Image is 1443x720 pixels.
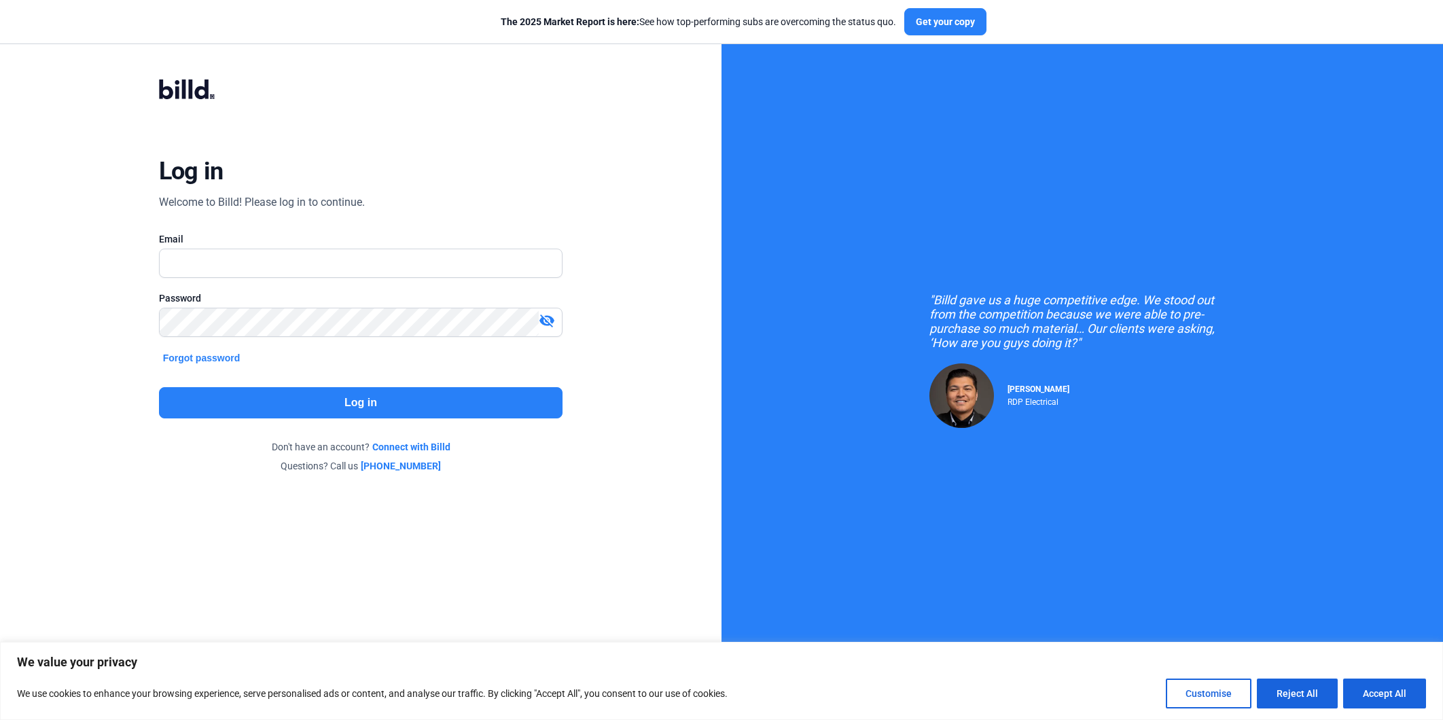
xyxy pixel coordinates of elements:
div: Questions? Call us [159,459,563,473]
button: Get your copy [904,8,986,35]
div: "Billd gave us a huge competitive edge. We stood out from the competition because we were able to... [929,293,1235,350]
button: Accept All [1343,679,1426,708]
div: Don't have an account? [159,440,563,454]
button: Forgot password [159,350,245,365]
button: Log in [159,387,563,418]
button: Customise [1166,679,1251,708]
div: RDP Electrical [1008,394,1069,407]
p: We value your privacy [17,654,1426,670]
div: Password [159,291,563,305]
a: [PHONE_NUMBER] [361,459,441,473]
span: [PERSON_NAME] [1008,384,1069,394]
div: Welcome to Billd! Please log in to continue. [159,194,365,211]
div: Email [159,232,563,246]
button: Reject All [1257,679,1338,708]
a: Connect with Billd [372,440,450,454]
div: See how top-performing subs are overcoming the status quo. [501,15,896,29]
p: We use cookies to enhance your browsing experience, serve personalised ads or content, and analys... [17,685,728,702]
span: The 2025 Market Report is here: [501,16,639,27]
div: Log in [159,156,224,186]
mat-icon: visibility_off [539,312,555,329]
img: Raul Pacheco [929,363,994,428]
